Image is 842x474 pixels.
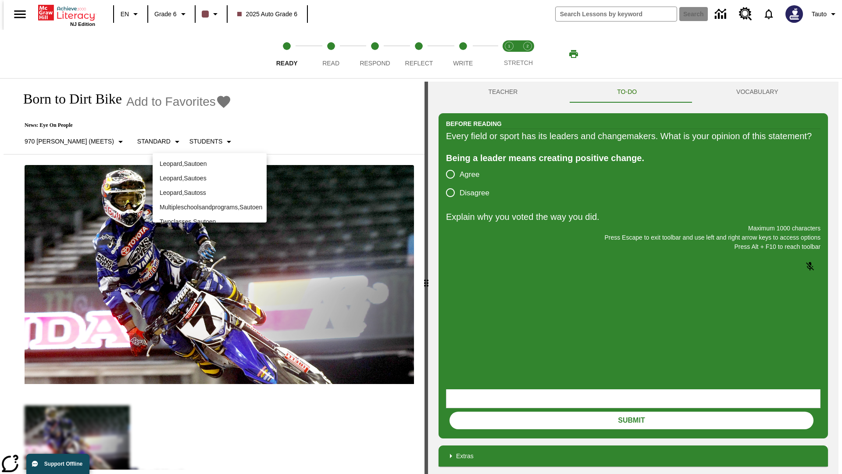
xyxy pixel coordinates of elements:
p: Leopard , Sautoes [160,174,260,183]
p: Leopard , Sautoss [160,188,260,197]
body: Explain why you voted the way you did. Maximum 1000 characters Press Alt + F10 to reach toolbar P... [4,7,128,15]
p: Twoclasses , Sautoen [160,217,260,226]
p: Leopard , Sautoen [160,159,260,169]
p: Multipleschoolsandprograms , Sautoen [160,203,260,212]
